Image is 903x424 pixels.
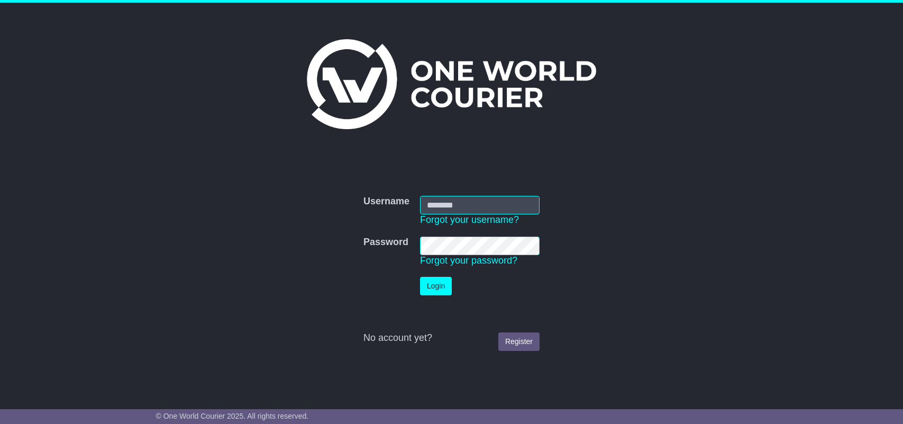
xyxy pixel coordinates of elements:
[363,196,409,208] label: Username
[420,255,517,266] a: Forgot your password?
[307,39,596,129] img: One World
[156,412,309,420] span: © One World Courier 2025. All rights reserved.
[363,332,540,344] div: No account yet?
[498,332,540,351] a: Register
[363,237,408,248] label: Password
[420,214,519,225] a: Forgot your username?
[420,277,452,295] button: Login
